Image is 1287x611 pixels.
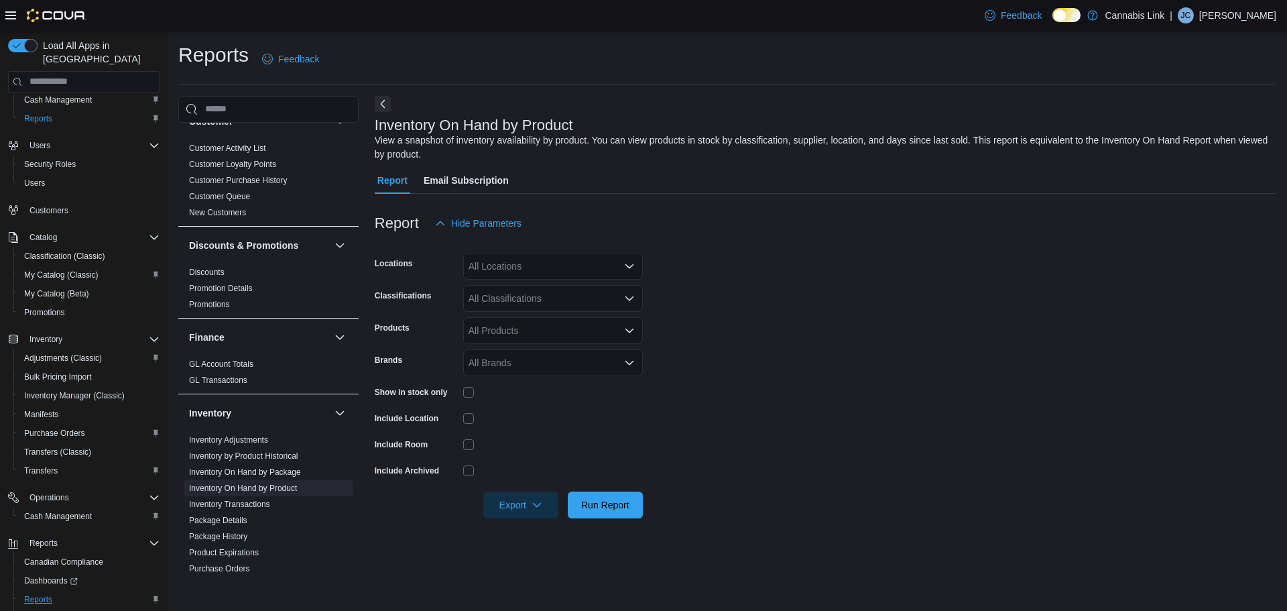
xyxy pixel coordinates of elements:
h3: Report [375,215,419,231]
label: Brands [375,355,402,366]
button: My Catalog (Classic) [13,266,165,284]
h3: Inventory On Hand by Product [375,117,573,133]
button: Discounts & Promotions [332,237,348,254]
span: Cash Management [19,92,160,108]
span: Dark Mode [1052,22,1053,23]
button: Open list of options [624,357,635,368]
label: Include Room [375,439,428,450]
a: Customer Loyalty Points [189,160,276,169]
span: Transfers (Classic) [19,444,160,460]
a: Customers [24,203,74,219]
button: Reports [24,535,63,551]
label: Show in stock only [375,387,448,398]
span: Users [24,178,45,188]
span: Discounts [189,267,225,278]
span: Customer Purchase History [189,175,288,186]
a: Product Expirations [189,548,259,557]
button: Hide Parameters [430,210,527,237]
button: Users [3,136,165,155]
span: Hide Parameters [451,217,522,230]
span: Email Subscription [424,167,509,194]
span: Catalog [29,232,57,243]
span: Bulk Pricing Import [24,372,92,382]
span: Promotions [24,307,65,318]
a: Package History [189,532,247,541]
div: View a snapshot of inventory availability by product. You can view products in stock by classific... [375,133,1270,162]
span: Dashboards [19,573,160,589]
a: Classification (Classic) [19,248,111,264]
div: Jenna Coles [1178,7,1194,23]
a: Purchase Orders [189,564,250,573]
a: My Catalog (Beta) [19,286,95,302]
div: Finance [178,356,359,394]
span: Promotions [19,304,160,321]
div: Discounts & Promotions [178,264,359,318]
a: Promotions [189,300,230,309]
a: Inventory On Hand by Package [189,467,301,477]
a: Cash Management [19,92,97,108]
label: Include Archived [375,465,439,476]
a: My Catalog (Classic) [19,267,104,283]
span: Reports [19,592,160,608]
a: Reports [19,592,58,608]
span: Users [29,140,50,151]
a: Dashboards [13,571,165,590]
span: JC [1181,7,1191,23]
span: Load All Apps in [GEOGRAPHIC_DATA] [38,39,160,66]
span: Cash Management [24,511,92,522]
span: Adjustments (Classic) [24,353,102,364]
span: New Customers [189,207,246,218]
span: Customers [24,202,160,219]
button: Reports [13,590,165,609]
button: Export [483,492,558,518]
a: Manifests [19,406,64,423]
span: Export [491,492,550,518]
button: Customers [3,201,165,220]
button: Classification (Classic) [13,247,165,266]
span: Purchase Orders [19,425,160,441]
span: Inventory Manager (Classic) [24,390,125,401]
button: Discounts & Promotions [189,239,329,252]
a: Package Details [189,516,247,525]
span: Run Report [581,498,629,512]
button: Inventory Manager (Classic) [13,386,165,405]
button: Inventory [3,330,165,349]
a: Inventory Transactions [189,500,270,509]
a: Customer Activity List [189,144,266,153]
p: [PERSON_NAME] [1199,7,1276,23]
span: Reports [29,538,58,549]
button: Finance [332,329,348,345]
span: Inventory Adjustments [189,435,268,445]
button: Adjustments (Classic) [13,349,165,368]
a: Dashboards [19,573,83,589]
a: Adjustments (Classic) [19,350,107,366]
a: Feedback [979,2,1047,29]
button: My Catalog (Beta) [13,284,165,303]
button: Canadian Compliance [13,553,165,571]
span: My Catalog (Classic) [19,267,160,283]
a: Cash Management [19,508,97,524]
button: Bulk Pricing Import [13,368,165,386]
a: Inventory On Hand by Product [189,484,297,493]
a: Promotions [19,304,70,321]
button: Cash Management [13,507,165,526]
span: My Catalog (Beta) [24,288,89,299]
button: Open list of options [624,293,635,304]
a: Purchase Orders [19,425,90,441]
span: My Catalog (Classic) [24,270,99,280]
span: Customer Queue [189,191,250,202]
span: Operations [29,492,69,503]
span: Product Expirations [189,547,259,558]
span: Purchase Orders [189,563,250,574]
a: Transfers (Classic) [19,444,97,460]
label: Locations [375,258,413,269]
a: Security Roles [19,156,81,172]
button: Users [13,174,165,192]
button: Purchase Orders [13,424,165,443]
a: Transfers [19,463,63,479]
span: GL Account Totals [189,359,253,370]
a: Customer Queue [189,192,250,201]
button: Inventory [24,331,68,347]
